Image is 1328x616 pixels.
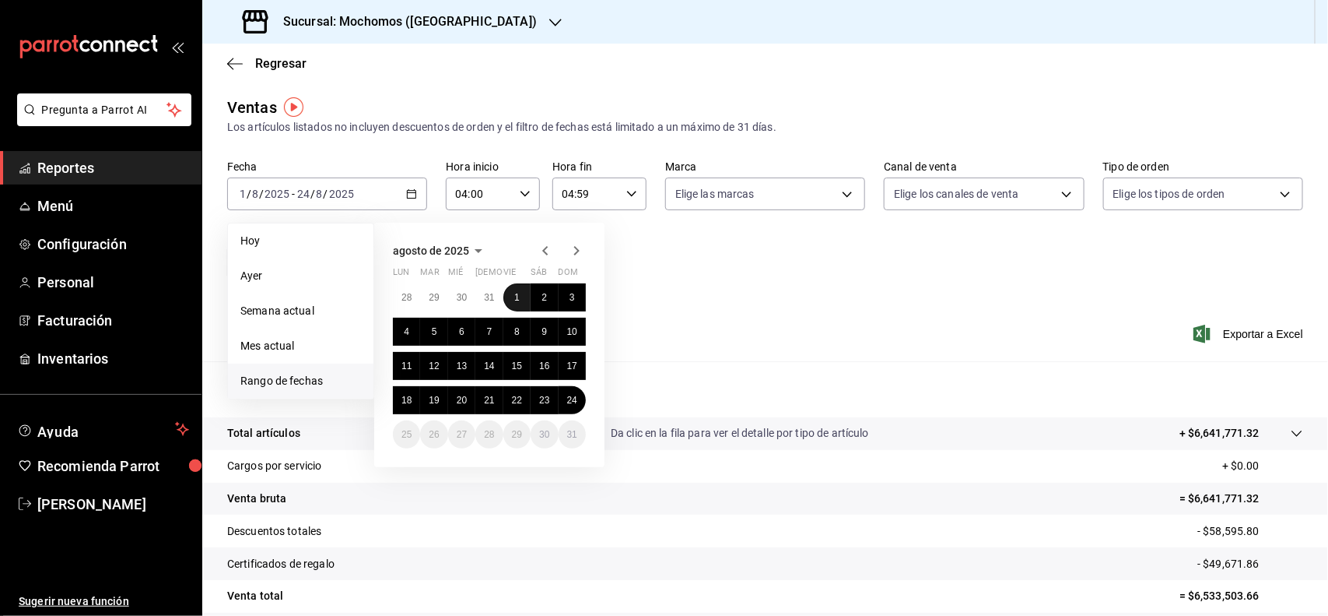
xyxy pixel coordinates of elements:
[429,292,439,303] abbr: 29 de julio de 2025
[459,326,464,337] abbr: 6 de agosto de 2025
[324,188,328,200] span: /
[393,386,420,414] button: 18 de agosto de 2025
[567,429,577,440] abbr: 31 de agosto de 2025
[328,188,355,200] input: ----
[227,56,307,71] button: Regresar
[240,268,361,284] span: Ayer
[539,429,549,440] abbr: 30 de agosto de 2025
[37,195,189,216] span: Menú
[401,292,412,303] abbr: 28 de julio de 2025
[675,186,755,202] span: Elige las marcas
[240,338,361,354] span: Mes actual
[251,188,259,200] input: --
[457,429,467,440] abbr: 27 de agosto de 2025
[11,113,191,129] a: Pregunta a Parrot AI
[247,188,251,200] span: /
[567,326,577,337] abbr: 10 de agosto de 2025
[457,292,467,303] abbr: 30 de julio de 2025
[316,188,324,200] input: --
[531,283,558,312] button: 2 de agosto de 2025
[420,352,447,380] button: 12 de agosto de 2025
[569,292,575,303] abbr: 3 de agosto de 2025
[567,361,577,371] abbr: 17 de agosto de 2025
[171,40,184,53] button: open_drawer_menu
[393,421,420,449] button: 25 de agosto de 2025
[1179,491,1303,507] p: = $6,641,771.32
[429,429,439,440] abbr: 26 de agosto de 2025
[227,588,283,604] p: Venta total
[264,188,290,200] input: ----
[475,421,503,449] button: 28 de agosto de 2025
[37,456,189,477] span: Recomienda Parrot
[42,102,167,118] span: Pregunta a Parrot AI
[475,267,567,283] abbr: jueves
[259,188,264,200] span: /
[227,380,1303,399] p: Resumen
[401,429,412,440] abbr: 25 de agosto de 2025
[448,283,475,312] button: 30 de julio de 2025
[420,421,447,449] button: 26 de agosto de 2025
[227,523,321,540] p: Descuentos totales
[240,233,361,249] span: Hoy
[487,326,492,337] abbr: 7 de agosto de 2025
[429,395,439,406] abbr: 19 de agosto de 2025
[894,186,1018,202] span: Elige los canales de venta
[1197,556,1303,572] p: - $49,671.86
[1197,325,1303,343] button: Exportar a Excel
[503,386,531,414] button: 22 de agosto de 2025
[393,245,469,257] span: agosto de 2025
[37,348,189,369] span: Inventarios
[284,97,303,117] img: Tooltip marker
[665,162,865,173] label: Marca
[475,352,503,380] button: 14 de agosto de 2025
[503,283,531,312] button: 1 de agosto de 2025
[37,494,189,515] span: [PERSON_NAME]
[393,318,420,346] button: 4 de agosto de 2025
[884,162,1084,173] label: Canal de venta
[37,234,189,255] span: Configuración
[432,326,437,337] abbr: 5 de agosto de 2025
[1197,523,1303,540] p: - $58,595.80
[503,318,531,346] button: 8 de agosto de 2025
[37,272,189,293] span: Personal
[541,292,547,303] abbr: 2 de agosto de 2025
[255,56,307,71] span: Regresar
[503,352,531,380] button: 15 de agosto de 2025
[393,352,420,380] button: 11 de agosto de 2025
[401,361,412,371] abbr: 11 de agosto de 2025
[531,267,547,283] abbr: sábado
[541,326,547,337] abbr: 9 de agosto de 2025
[227,458,322,474] p: Cargos por servicio
[448,352,475,380] button: 13 de agosto de 2025
[531,352,558,380] button: 16 de agosto de 2025
[227,556,335,572] p: Certificados de regalo
[404,326,409,337] abbr: 4 de agosto de 2025
[457,395,467,406] abbr: 20 de agosto de 2025
[296,188,310,200] input: --
[1179,588,1303,604] p: = $6,533,503.66
[539,361,549,371] abbr: 16 de agosto de 2025
[1222,458,1303,474] p: + $0.00
[559,386,586,414] button: 24 de agosto de 2025
[484,361,494,371] abbr: 14 de agosto de 2025
[484,395,494,406] abbr: 21 de agosto de 2025
[567,395,577,406] abbr: 24 de agosto de 2025
[475,283,503,312] button: 31 de julio de 2025
[514,292,520,303] abbr: 1 de agosto de 2025
[514,326,520,337] abbr: 8 de agosto de 2025
[292,188,295,200] span: -
[559,267,578,283] abbr: domingo
[531,386,558,414] button: 23 de agosto de 2025
[559,352,586,380] button: 17 de agosto de 2025
[448,318,475,346] button: 6 de agosto de 2025
[1113,186,1225,202] span: Elige los tipos de orden
[448,267,463,283] abbr: miércoles
[552,162,646,173] label: Hora fin
[531,318,558,346] button: 9 de agosto de 2025
[512,395,522,406] abbr: 22 de agosto de 2025
[227,162,427,173] label: Fecha
[446,162,540,173] label: Hora inicio
[239,188,247,200] input: --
